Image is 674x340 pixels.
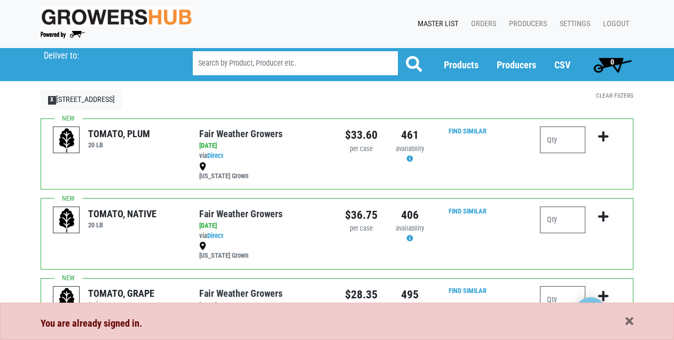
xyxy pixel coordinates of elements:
div: via [199,231,329,241]
input: Qty [540,207,585,233]
div: You are already signed in. [41,316,633,331]
a: Find Similar [449,287,487,295]
a: 0 [589,54,636,75]
span: availability [396,145,424,153]
div: via [199,151,329,161]
div: [US_STATE] Grown [199,241,329,262]
a: Orders [463,14,500,34]
div: TOMATO, GRAPE [88,286,154,301]
a: Find Similar [449,127,487,135]
span: 0 [610,58,614,66]
div: $36.75 [345,207,378,224]
a: Products [444,59,479,70]
div: [DATE] [199,141,329,151]
input: Qty [540,286,585,313]
h6: 1 pint [88,301,154,309]
a: Fair Weather Growers [199,128,283,139]
a: Clear Filters [596,92,633,99]
div: per case [345,224,378,234]
a: Producers [500,14,551,34]
div: [US_STATE] Grown [199,161,329,181]
div: [DATE] [199,221,329,231]
span: availability [396,224,424,232]
div: 495 [394,286,426,303]
a: Logout [594,14,633,34]
a: CSV [554,59,570,70]
img: map_marker-0e94453035b3232a4d21701695807de9.png [199,242,206,250]
div: 461 [394,126,426,144]
div: $28.35 [345,286,378,303]
img: Powered by Big Wheelbarrow [41,31,85,38]
a: Fair Weather Growers [199,208,283,219]
span: Market 32, Torrington #156, 156 [44,48,174,61]
img: original-fc7597fdc6adbb9d0e2ae620e786d1a2.jpg [41,7,192,27]
img: placeholder-variety-43d6402dacf2d531de610a020419775a.svg [53,287,80,313]
img: map_marker-0e94453035b3232a4d21701695807de9.png [199,162,206,171]
a: Direct [207,232,223,240]
div: TOMATO, NATIVE [88,207,156,221]
a: Producers [497,59,536,70]
div: per case [345,144,378,154]
span: X [48,96,56,105]
a: Fair Weather Growers [199,288,283,299]
a: Direct [207,152,223,160]
a: Settings [551,14,594,34]
h6: 20 LB [88,221,156,229]
img: placeholder-variety-43d6402dacf2d531de610a020419775a.svg [53,207,80,234]
a: Find Similar [449,207,487,215]
a: Master List [409,14,463,34]
a: X[STREET_ADDRESS] [41,90,122,110]
input: Qty [540,126,585,153]
input: Search by Product, Producer etc. [193,51,398,75]
h6: 20 LB [88,141,150,149]
div: [DATE] [199,301,329,311]
div: TOMATO, PLUM [88,126,150,141]
img: placeholder-variety-43d6402dacf2d531de610a020419775a.svg [53,127,80,154]
p: Deliver to: [44,51,166,61]
div: $33.60 [345,126,378,144]
div: 406 [394,207,426,224]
